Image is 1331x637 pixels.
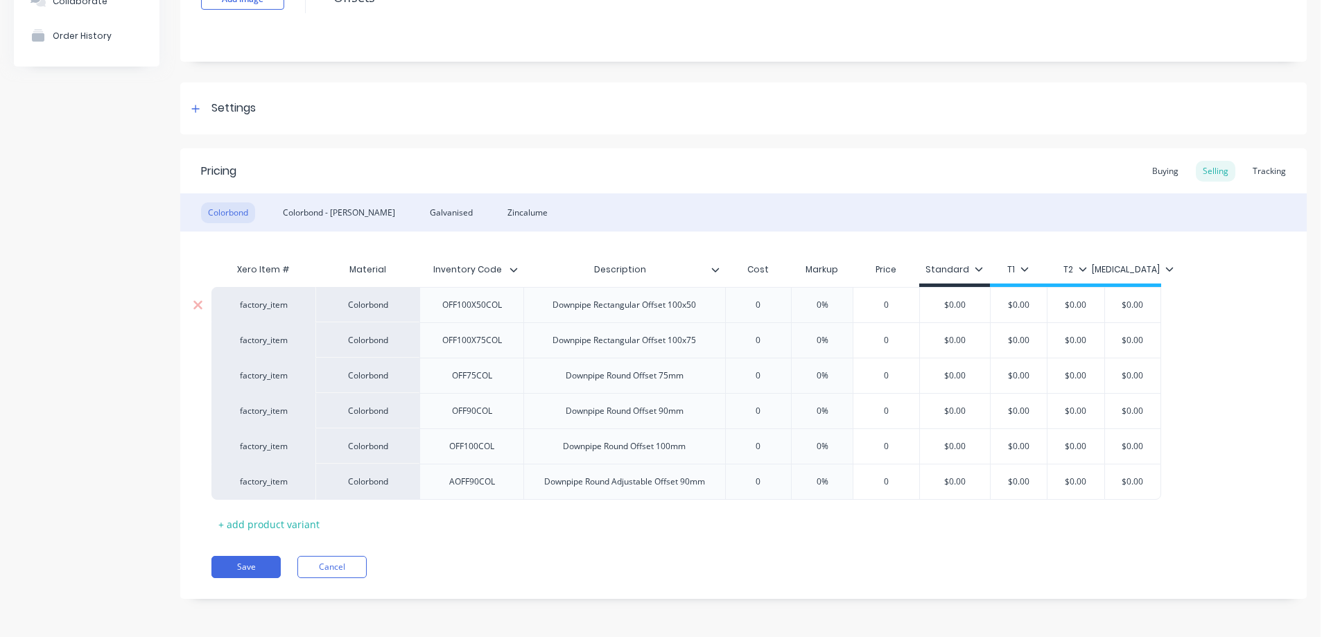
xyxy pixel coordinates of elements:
[315,464,419,500] div: Colorbond
[552,437,697,455] div: Downpipe Round Offset 100mm
[920,288,990,322] div: $0.00
[851,288,921,322] div: 0
[437,473,507,491] div: AOFF90COL
[1196,161,1235,182] div: Selling
[211,100,256,117] div: Settings
[315,393,419,428] div: Colorbond
[984,323,1053,358] div: $0.00
[788,464,857,499] div: 0%
[201,163,236,180] div: Pricing
[225,334,302,347] div: factory_item
[211,287,1161,322] div: factory_itemColorbondOFF100X50COLDownpipe Rectangular Offset 100x5000%0$0.00$0.00$0.00$0.00
[1092,263,1174,276] div: [MEDICAL_DATA]
[419,252,515,287] div: Inventory Code
[1098,288,1167,322] div: $0.00
[920,464,990,499] div: $0.00
[276,202,402,223] div: Colorbond - [PERSON_NAME]
[211,393,1161,428] div: factory_itemColorbondOFF90COLDownpipe Round Offset 90mm00%0$0.00$0.00$0.00$0.00
[14,18,159,53] button: Order History
[1098,464,1167,499] div: $0.00
[920,394,990,428] div: $0.00
[788,288,857,322] div: 0%
[724,358,793,393] div: 0
[211,556,281,578] button: Save
[1041,358,1111,393] div: $0.00
[1041,464,1111,499] div: $0.00
[523,252,717,287] div: Description
[533,473,716,491] div: Downpipe Round Adjustable Offset 90mm
[225,440,302,453] div: factory_item
[555,367,695,385] div: Downpipe Round Offset 75mm
[437,402,507,420] div: OFF90COL
[724,394,793,428] div: 0
[853,256,919,283] div: Price
[1063,263,1087,276] div: T2
[725,256,792,283] div: Cost
[1041,288,1111,322] div: $0.00
[315,322,419,358] div: Colorbond
[555,402,695,420] div: Downpipe Round Offset 90mm
[437,367,507,385] div: OFF75COL
[920,323,990,358] div: $0.00
[419,256,523,283] div: Inventory Code
[791,256,853,283] div: Markup
[201,202,255,223] div: Colorbond
[788,429,857,464] div: 0%
[1041,429,1111,464] div: $0.00
[788,394,857,428] div: 0%
[423,202,480,223] div: Galvanised
[541,331,707,349] div: Downpipe Rectangular Offset 100x75
[984,288,1053,322] div: $0.00
[431,296,513,314] div: OFF100X50COL
[1041,394,1111,428] div: $0.00
[437,437,507,455] div: OFF100COL
[297,556,367,578] button: Cancel
[211,322,1161,358] div: factory_itemColorbondOFF100X75COLDownpipe Rectangular Offset 100x7500%0$0.00$0.00$0.00$0.00
[724,323,793,358] div: 0
[501,202,555,223] div: Zincalume
[1007,263,1029,276] div: T1
[431,331,513,349] div: OFF100X75COL
[315,428,419,464] div: Colorbond
[211,358,1161,393] div: factory_itemColorbondOFF75COLDownpipe Round Offset 75mm00%0$0.00$0.00$0.00$0.00
[1098,394,1167,428] div: $0.00
[984,394,1053,428] div: $0.00
[724,429,793,464] div: 0
[925,263,983,276] div: Standard
[1041,323,1111,358] div: $0.00
[920,429,990,464] div: $0.00
[225,369,302,382] div: factory_item
[211,464,1161,500] div: factory_itemColorbondAOFF90COLDownpipe Round Adjustable Offset 90mm00%0$0.00$0.00$0.00$0.00
[1098,358,1167,393] div: $0.00
[1145,161,1185,182] div: Buying
[851,358,921,393] div: 0
[211,514,327,535] div: + add product variant
[851,464,921,499] div: 0
[211,428,1161,464] div: factory_itemColorbondOFF100COLDownpipe Round Offset 100mm00%0$0.00$0.00$0.00$0.00
[1246,161,1293,182] div: Tracking
[984,358,1053,393] div: $0.00
[211,256,315,283] div: Xero Item #
[851,394,921,428] div: 0
[315,358,419,393] div: Colorbond
[920,358,990,393] div: $0.00
[851,323,921,358] div: 0
[225,299,302,311] div: factory_item
[1098,323,1167,358] div: $0.00
[788,358,857,393] div: 0%
[315,256,419,283] div: Material
[984,464,1053,499] div: $0.00
[724,288,793,322] div: 0
[788,323,857,358] div: 0%
[225,475,302,488] div: factory_item
[541,296,707,314] div: Downpipe Rectangular Offset 100x50
[53,30,112,41] div: Order History
[1098,429,1167,464] div: $0.00
[984,429,1053,464] div: $0.00
[724,464,793,499] div: 0
[523,256,725,283] div: Description
[851,429,921,464] div: 0
[225,405,302,417] div: factory_item
[315,287,419,322] div: Colorbond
